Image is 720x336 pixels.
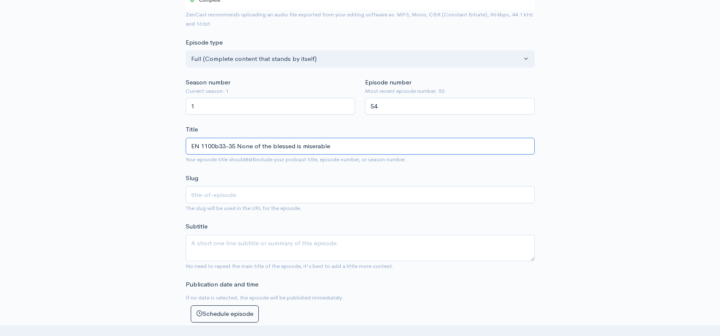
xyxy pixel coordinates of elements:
[186,78,230,87] label: Season number
[191,54,522,64] div: Full (Complete content that stands by itself)
[186,186,535,203] input: title-of-episode
[186,138,535,155] input: What is the episode's title?
[365,87,535,95] small: Most recent episode number: 53
[245,156,255,163] strong: not
[186,262,394,270] small: No need to repeat the main title of the episode, it's best to add a little more context.
[186,11,533,28] small: ZenCast recommends uploading an audio file exported from your editing software as: MP3, Mono, CBR...
[186,125,198,134] label: Title
[186,98,355,115] input: Enter season number for this episode
[186,205,302,212] small: The slug will be used in the URL for the episode.
[186,50,535,68] button: Full (Complete content that stands by itself)
[186,173,198,183] label: Slug
[186,38,223,47] label: Episode type
[365,98,535,115] input: Enter episode number
[191,305,259,323] button: Schedule episode
[186,156,407,163] small: Your episode title should include your podcast title, episode number, or season number.
[186,222,208,231] label: Subtitle
[365,78,411,87] label: Episode number
[186,280,258,289] label: Publication date and time
[186,87,355,95] small: Current season: 1
[186,294,343,301] small: If no date is selected, the episode will be published immediately.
